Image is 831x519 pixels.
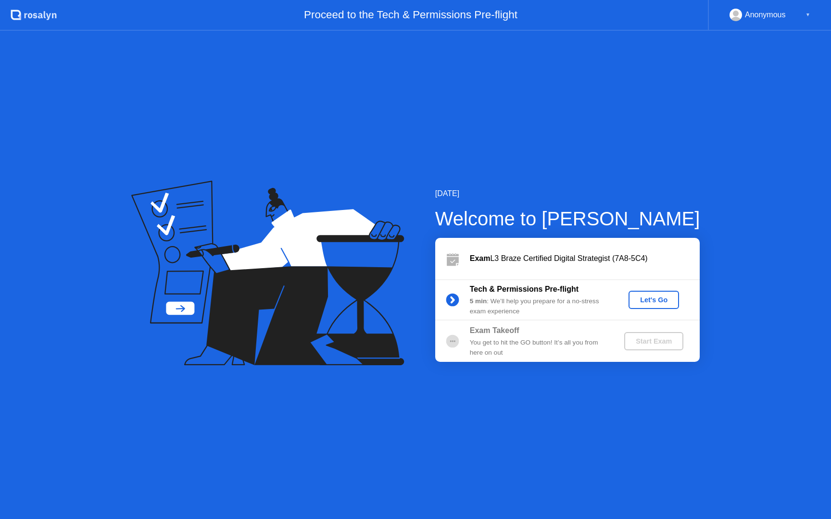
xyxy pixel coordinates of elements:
[624,332,683,350] button: Start Exam
[628,337,680,345] div: Start Exam
[806,9,810,21] div: ▼
[470,253,700,264] div: L3 Braze Certified Digital Strategist (7A8-5C4)
[629,291,679,309] button: Let's Go
[435,188,700,199] div: [DATE]
[745,9,786,21] div: Anonymous
[470,338,608,358] div: You get to hit the GO button! It’s all you from here on out
[470,326,519,334] b: Exam Takeoff
[632,296,675,304] div: Let's Go
[470,297,608,316] div: : We’ll help you prepare for a no-stress exam experience
[470,297,487,305] b: 5 min
[435,204,700,233] div: Welcome to [PERSON_NAME]
[470,254,491,262] b: Exam
[470,285,579,293] b: Tech & Permissions Pre-flight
